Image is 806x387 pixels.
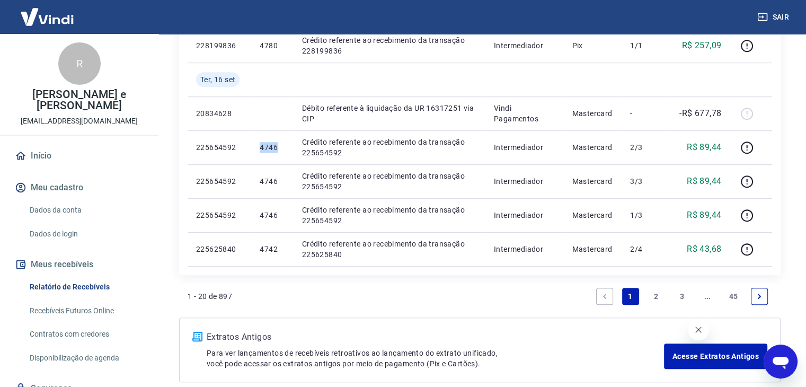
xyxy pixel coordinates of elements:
[200,74,235,85] span: Ter, 16 set
[664,344,767,369] a: Acesse Extratos Antigos
[572,108,613,119] p: Mastercard
[679,107,721,120] p: -R$ 677,78
[687,141,721,154] p: R$ 89,44
[13,1,82,33] img: Vindi
[596,288,613,305] a: Previous page
[751,288,768,305] a: Next page
[630,210,661,221] p: 1/3
[572,40,613,51] p: Pix
[494,40,555,51] p: Intermediador
[687,209,721,222] p: R$ 89,44
[196,108,243,119] p: 20834628
[13,144,146,168] a: Início
[58,42,101,85] div: R
[755,7,793,27] button: Sair
[630,40,661,51] p: 1/1
[25,199,146,221] a: Dados da conta
[630,142,661,153] p: 2/3
[674,288,690,305] a: Page 3
[572,142,613,153] p: Mastercard
[630,244,661,254] p: 2/4
[196,142,243,153] p: 225654592
[25,276,146,298] a: Relatório de Recebíveis
[207,348,664,369] p: Para ver lançamentos de recebíveis retroativos ao lançamento do extrato unificado, você pode aces...
[687,175,721,188] p: R$ 89,44
[302,171,477,192] p: Crédito referente ao recebimento da transação 225654592
[572,176,613,187] p: Mastercard
[196,40,243,51] p: 228199836
[196,176,243,187] p: 225654592
[630,176,661,187] p: 3/3
[725,288,742,305] a: Page 45
[682,39,722,52] p: R$ 257,09
[6,7,89,16] span: Olá! Precisa de ajuda?
[25,347,146,369] a: Disponibilização de agenda
[648,288,665,305] a: Page 2
[196,210,243,221] p: 225654592
[196,244,243,254] p: 225625840
[494,103,555,124] p: Vindi Pagamentos
[494,244,555,254] p: Intermediador
[302,103,477,124] p: Débito referente à liquidação da UR 16317251 via CIP
[25,323,146,345] a: Contratos com credores
[572,210,613,221] p: Mastercard
[302,205,477,226] p: Crédito referente ao recebimento da transação 225654592
[764,345,798,379] iframe: Botão para abrir a janela de mensagens
[8,89,150,111] p: [PERSON_NAME] e [PERSON_NAME]
[260,244,285,254] p: 4742
[21,116,138,127] p: [EMAIL_ADDRESS][DOMAIN_NAME]
[572,244,613,254] p: Mastercard
[494,176,555,187] p: Intermediador
[302,239,477,260] p: Crédito referente ao recebimento da transação 225625840
[25,300,146,322] a: Recebíveis Futuros Online
[13,176,146,199] button: Meu cadastro
[260,40,285,51] p: 4780
[699,288,716,305] a: Jump forward
[260,210,285,221] p: 4746
[13,253,146,276] button: Meus recebíveis
[188,291,232,302] p: 1 - 20 de 897
[260,176,285,187] p: 4746
[630,108,661,119] p: -
[260,142,285,153] p: 4746
[302,35,477,56] p: Crédito referente ao recebimento da transação 228199836
[687,243,721,256] p: R$ 43,68
[207,331,664,344] p: Extratos Antigos
[494,142,555,153] p: Intermediador
[494,210,555,221] p: Intermediador
[622,288,639,305] a: Page 1 is your current page
[688,319,709,340] iframe: Fechar mensagem
[592,284,772,309] ul: Pagination
[25,223,146,245] a: Dados de login
[302,137,477,158] p: Crédito referente ao recebimento da transação 225654592
[192,332,202,341] img: ícone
